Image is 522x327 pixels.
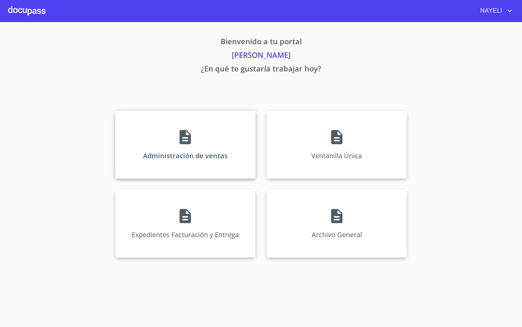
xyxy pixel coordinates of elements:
[143,151,228,160] p: Administración de ventas
[475,5,506,16] span: NAYELI
[311,151,362,160] p: Ventanilla Única
[132,230,239,239] p: Expedientes Facturación y Entrega
[52,49,470,63] p: [PERSON_NAME]
[52,36,470,49] p: Bienvenido a tu portal
[475,5,514,16] button: account of current user
[312,230,362,239] p: Archivo General
[52,63,470,77] p: ¿En qué te gustaría trabajar hoy?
